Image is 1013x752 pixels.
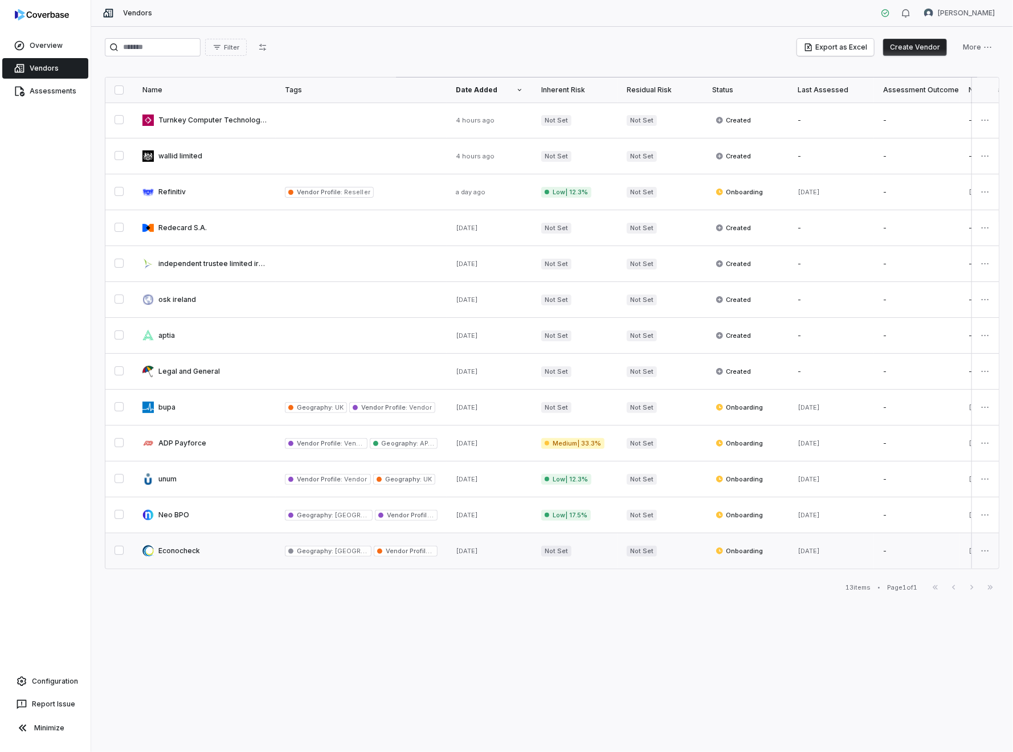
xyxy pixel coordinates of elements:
[627,223,657,234] span: Not Set
[541,187,591,198] span: Low | 12.3%
[874,533,959,569] td: -
[716,403,763,412] span: Onboarding
[541,330,571,341] span: Not Set
[874,497,959,533] td: -
[716,223,751,232] span: Created
[969,439,991,447] span: [DATE]
[627,295,657,305] span: Not Set
[789,282,874,318] td: -
[285,85,438,95] div: Tags
[541,438,604,449] span: Medium | 33.3%
[789,210,874,246] td: -
[627,546,657,557] span: Not Set
[969,188,991,196] span: [DATE]
[874,461,959,497] td: -
[874,210,959,246] td: -
[789,318,874,354] td: -
[716,152,751,161] span: Created
[798,511,820,519] span: [DATE]
[456,403,478,411] span: [DATE]
[2,81,88,101] a: Assessments
[798,547,820,555] span: [DATE]
[418,439,437,447] span: APAC
[297,188,342,196] span: Vendor Profile :
[333,403,344,411] span: UK
[716,187,763,197] span: Onboarding
[627,187,657,198] span: Not Set
[541,510,591,521] span: Low | 17.5%
[877,583,880,591] div: •
[385,475,422,483] span: Geography :
[874,246,959,282] td: -
[541,474,591,485] span: Low | 12.3%
[845,583,871,592] div: 13 items
[874,282,959,318] td: -
[205,39,247,56] button: Filter
[798,403,820,411] span: [DATE]
[297,511,333,519] span: Geography :
[297,439,342,447] span: Vendor Profile :
[883,85,950,95] div: Assessment Outcome
[342,475,367,483] span: Vendor
[333,547,402,555] span: [GEOGRAPHIC_DATA]
[969,475,991,483] span: [DATE]
[456,332,478,340] span: [DATE]
[627,151,657,162] span: Not Set
[333,511,402,519] span: [GEOGRAPHIC_DATA]
[627,259,657,269] span: Not Set
[716,510,763,520] span: Onboarding
[5,694,86,714] button: Report Issue
[297,547,333,555] span: Geography :
[789,354,874,390] td: -
[716,331,751,340] span: Created
[883,39,947,56] button: Create Vendor
[887,583,917,592] div: Page 1 of 1
[874,138,959,174] td: -
[797,39,874,56] button: Export as Excel
[342,439,367,447] span: Vendor
[541,85,608,95] div: Inherent Risk
[917,5,1002,22] button: Philip Woolley avatar[PERSON_NAME]
[712,85,779,95] div: Status
[874,426,959,461] td: -
[456,152,495,160] span: 4 hours ago
[924,9,933,18] img: Philip Woolley avatar
[422,475,432,483] span: UK
[541,223,571,234] span: Not Set
[15,9,69,21] img: logo-D7KZi-bG.svg
[541,151,571,162] span: Not Set
[627,330,657,341] span: Not Set
[874,390,959,426] td: -
[142,85,267,95] div: Name
[5,671,86,692] a: Configuration
[938,9,995,18] span: [PERSON_NAME]
[456,260,478,268] span: [DATE]
[627,438,657,449] span: Not Set
[456,224,478,232] span: [DATE]
[541,115,571,126] span: Not Set
[627,85,694,95] div: Residual Risk
[798,188,820,196] span: [DATE]
[627,474,657,485] span: Not Set
[456,296,478,304] span: [DATE]
[627,510,657,521] span: Not Set
[123,9,152,18] span: Vendors
[456,475,478,483] span: [DATE]
[2,35,88,56] a: Overview
[387,511,433,519] span: Vendor Profile :
[541,366,571,377] span: Not Set
[2,58,88,79] a: Vendors
[297,403,333,411] span: Geography :
[456,116,495,124] span: 4 hours ago
[789,246,874,282] td: -
[874,354,959,390] td: -
[541,259,571,269] span: Not Set
[716,475,763,484] span: Onboarding
[716,295,751,304] span: Created
[798,85,865,95] div: Last Assessed
[716,367,751,376] span: Created
[224,43,239,52] span: Filter
[716,439,763,448] span: Onboarding
[716,546,763,555] span: Onboarding
[874,103,959,138] td: -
